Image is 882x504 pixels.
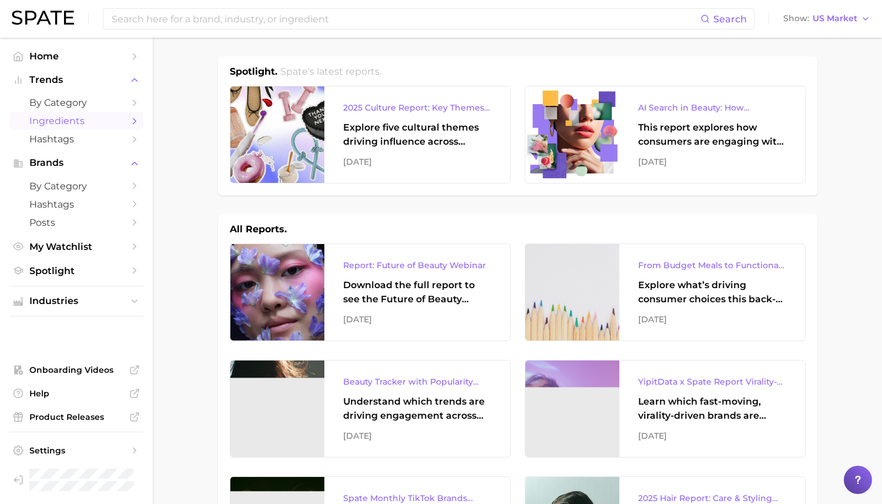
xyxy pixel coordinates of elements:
div: Understand which trends are driving engagement across platforms in the skin, hair, makeup, and fr... [343,395,491,423]
span: Product Releases [29,412,123,422]
span: by Category [29,181,123,192]
div: [DATE] [638,155,786,169]
a: by Category [9,177,143,195]
span: Hashtags [29,199,123,210]
button: Trends [9,71,143,89]
button: ShowUS Market [780,11,873,26]
span: Onboarding Videos [29,365,123,375]
span: by Category [29,97,123,108]
h1: Spotlight. [230,65,277,79]
div: [DATE] [343,155,491,169]
div: Learn which fast-moving, virality-driven brands are leading the pack, the risks of viral growth, ... [638,395,786,423]
a: AI Search in Beauty: How Consumers Are Using ChatGPT vs. Google SearchThis report explores how co... [525,86,806,183]
div: Download the full report to see the Future of Beauty trends we unpacked during the webinar. [343,278,491,306]
div: 2025 Culture Report: Key Themes That Are Shaping Consumer Demand [343,101,491,115]
div: [DATE] [343,312,491,326]
a: by Category [9,94,143,112]
div: [DATE] [638,312,786,326]
div: [DATE] [343,429,491,443]
a: Settings [9,442,143,459]
a: Help [9,385,143,402]
div: [DATE] [638,429,786,443]
a: Onboarding Videos [9,361,143,379]
a: Log out. Currently logged in as Pro User with e-mail spate.pro@test.test. [9,465,143,495]
span: Settings [29,445,123,456]
span: Spotlight [29,265,123,276]
div: Report: Future of Beauty Webinar [343,258,491,272]
div: Explore five cultural themes driving influence across beauty, food, and pop culture. [343,121,491,149]
a: Hashtags [9,130,143,148]
button: Brands [9,154,143,172]
a: Ingredients [9,112,143,130]
span: Industries [29,296,123,306]
span: Trends [29,75,123,85]
a: Hashtags [9,195,143,213]
a: Report: Future of Beauty WebinarDownload the full report to see the Future of Beauty trends we un... [230,243,511,341]
a: Product Releases [9,408,143,426]
a: YipitData x Spate Report Virality-Driven Brands Are Taking a Slice of the Beauty PieLearn which f... [525,360,806,458]
h1: All Reports. [230,222,287,236]
span: Ingredients [29,115,123,126]
span: Hashtags [29,133,123,145]
a: My Watchlist [9,238,143,256]
div: YipitData x Spate Report Virality-Driven Brands Are Taking a Slice of the Beauty Pie [638,375,786,389]
div: AI Search in Beauty: How Consumers Are Using ChatGPT vs. Google Search [638,101,786,115]
span: My Watchlist [29,241,123,252]
span: Show [783,15,809,22]
a: Posts [9,213,143,232]
span: Home [29,51,123,62]
a: Beauty Tracker with Popularity IndexUnderstand which trends are driving engagement across platfor... [230,360,511,458]
span: Search [713,14,747,25]
span: US Market [813,15,857,22]
span: Help [29,388,123,399]
span: Brands [29,158,123,168]
div: Beauty Tracker with Popularity Index [343,375,491,389]
img: SPATE [12,11,74,25]
a: Spotlight [9,262,143,280]
div: Explore what’s driving consumer choices this back-to-school season From budget-friendly meals to ... [638,278,786,306]
h2: Spate's latest reports. [280,65,381,79]
span: Posts [29,217,123,228]
a: From Budget Meals to Functional Snacks: Food & Beverage Trends Shaping Consumer Behavior This Sch... [525,243,806,341]
div: From Budget Meals to Functional Snacks: Food & Beverage Trends Shaping Consumer Behavior This Sch... [638,258,786,272]
a: Home [9,47,143,65]
input: Search here for a brand, industry, or ingredient [110,9,700,29]
div: This report explores how consumers are engaging with AI-powered search tools — and what it means ... [638,121,786,149]
a: 2025 Culture Report: Key Themes That Are Shaping Consumer DemandExplore five cultural themes driv... [230,86,511,183]
button: Industries [9,292,143,310]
